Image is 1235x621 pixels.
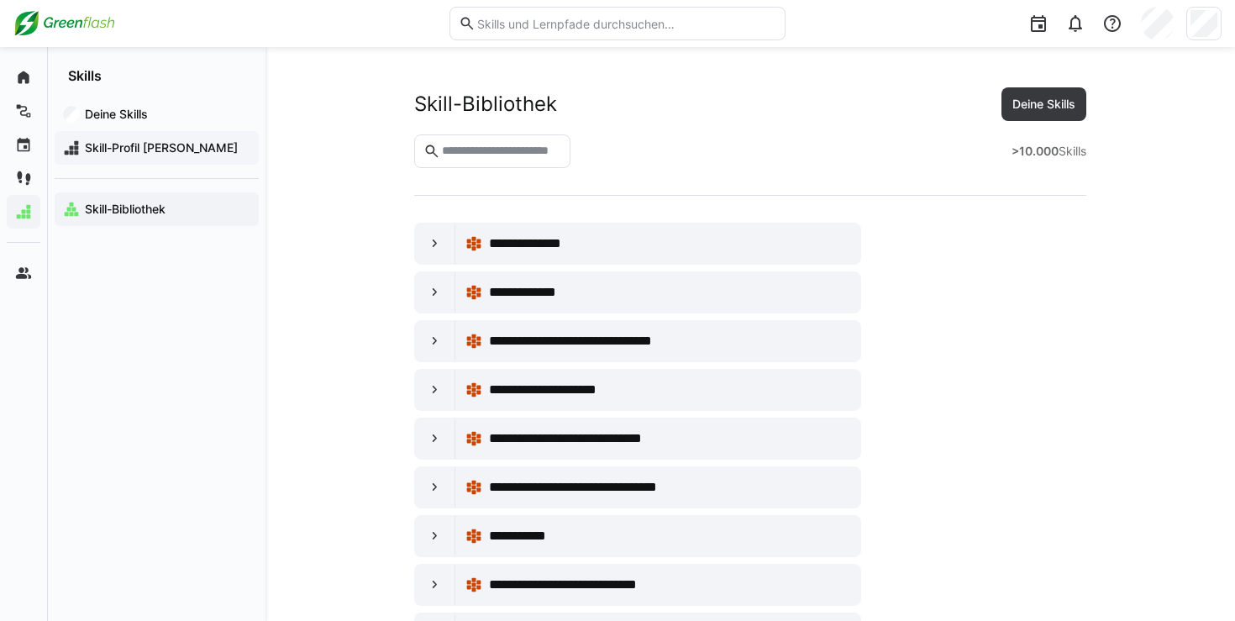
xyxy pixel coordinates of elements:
span: Skill-Profil [PERSON_NAME] [82,139,250,156]
strong: >10.000 [1012,144,1059,158]
div: Skill-Bibliothek [414,92,557,117]
span: Deine Skills [1010,96,1078,113]
div: Skills [1012,143,1086,160]
button: Deine Skills [1001,87,1086,121]
input: Skills und Lernpfade durchsuchen… [476,16,776,31]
